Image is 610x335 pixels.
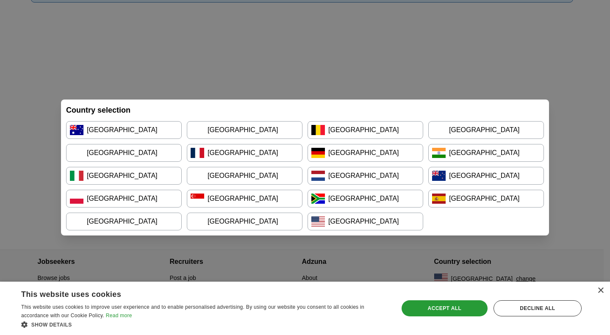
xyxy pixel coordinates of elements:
a: [GEOGRAPHIC_DATA] [187,144,302,162]
a: [GEOGRAPHIC_DATA] [66,121,182,139]
a: [GEOGRAPHIC_DATA] [187,167,302,185]
a: [GEOGRAPHIC_DATA] [308,213,423,230]
a: [GEOGRAPHIC_DATA] [308,167,423,185]
div: This website uses cookies [21,287,366,299]
h4: Country selection [66,105,544,116]
a: [GEOGRAPHIC_DATA] [308,121,423,139]
a: [GEOGRAPHIC_DATA] [66,213,182,230]
a: [GEOGRAPHIC_DATA] [187,190,302,208]
a: [GEOGRAPHIC_DATA] [428,121,544,139]
div: Accept all [402,300,488,316]
a: [GEOGRAPHIC_DATA] [308,144,423,162]
a: [GEOGRAPHIC_DATA] [66,190,182,208]
a: [GEOGRAPHIC_DATA] [187,213,302,230]
a: [GEOGRAPHIC_DATA] [428,190,544,208]
a: [GEOGRAPHIC_DATA] [187,121,302,139]
div: Close [597,288,604,294]
a: [GEOGRAPHIC_DATA] [66,167,182,185]
span: Show details [31,322,72,328]
a: [GEOGRAPHIC_DATA] [66,144,182,162]
a: Read more, opens a new window [106,313,132,318]
a: [GEOGRAPHIC_DATA] [308,190,423,208]
a: [GEOGRAPHIC_DATA] [428,167,544,185]
div: Show details [21,320,388,329]
a: [GEOGRAPHIC_DATA] [428,144,544,162]
div: Decline all [494,300,582,316]
span: This website uses cookies to improve user experience and to enable personalised advertising. By u... [21,304,364,318]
